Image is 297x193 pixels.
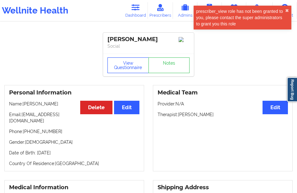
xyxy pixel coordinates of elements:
[179,37,190,42] img: Image%2Fplaceholer-image.png
[197,2,222,19] a: Coaches
[148,2,173,19] a: Prescribers
[263,101,288,114] button: Edit
[158,184,288,191] h3: Shipping Address
[9,111,139,124] p: Email: [EMAIL_ADDRESS][DOMAIN_NAME]
[287,77,297,102] a: Report Bug
[9,128,139,135] p: Phone: [PHONE_NUMBER]
[196,8,285,27] div: prescriber_view role has not been granted to you, please contact the super administrators to gran...
[246,2,273,19] a: Medications
[273,2,297,19] a: Account
[107,43,190,49] p: Social
[148,57,190,73] a: Notes
[158,89,288,96] h3: Medical Team
[9,184,139,191] h3: Medical Information
[9,101,139,107] p: Name: [PERSON_NAME]
[222,2,246,19] a: Therapists
[9,160,139,167] p: Country Of Residence: [GEOGRAPHIC_DATA]
[285,8,289,13] button: close
[9,89,139,96] h3: Personal Information
[107,36,190,43] div: [PERSON_NAME]
[114,101,139,114] button: Edit
[173,2,197,19] a: Admins
[9,139,139,145] p: Gender: [DEMOGRAPHIC_DATA]
[107,57,149,73] button: View Questionnaire
[158,111,288,118] p: Therapist: [PERSON_NAME]
[9,150,139,156] p: Date of Birth: [DATE]
[80,101,112,114] button: Delete
[123,2,148,19] a: Dashboard
[158,101,288,107] p: Provider: N/A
